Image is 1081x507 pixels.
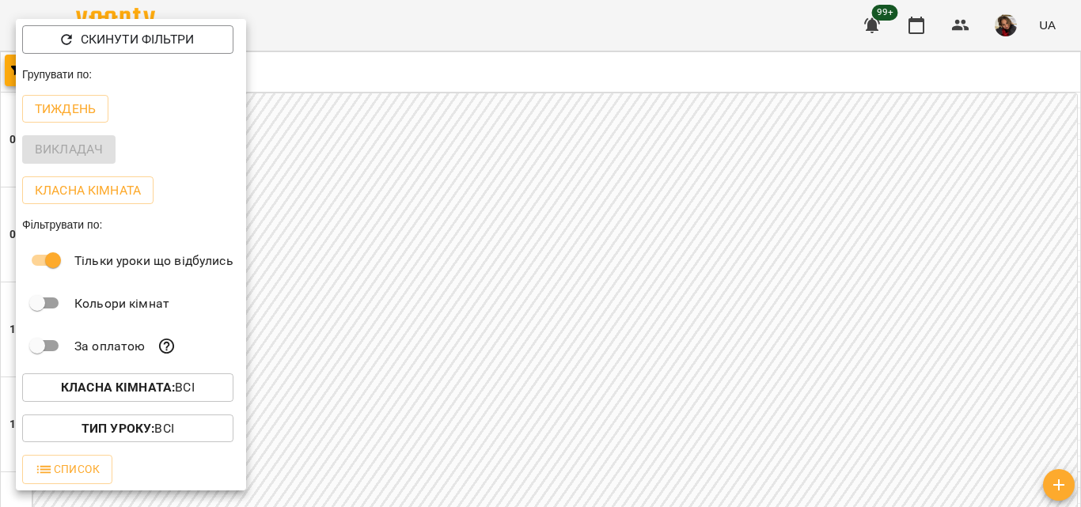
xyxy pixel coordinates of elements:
[82,421,154,436] b: Тип Уроку :
[81,30,194,49] p: Скинути фільтри
[61,380,175,395] b: Класна кімната :
[22,95,108,123] button: Тиждень
[35,460,100,479] span: Список
[61,378,195,397] p: Всі
[22,176,154,205] button: Класна кімната
[16,60,246,89] div: Групувати по:
[22,373,233,402] button: Класна кімната:Всі
[22,414,233,443] button: Тип Уроку:Всі
[82,419,174,438] p: Всі
[74,294,169,313] p: Кольори кімнат
[16,210,246,239] div: Фільтрувати по:
[74,337,145,356] p: За оплатою
[35,181,141,200] p: Класна кімната
[74,252,233,271] p: Тільки уроки що відбулись
[22,455,112,483] button: Список
[35,100,96,119] p: Тиждень
[22,25,233,54] button: Скинути фільтри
